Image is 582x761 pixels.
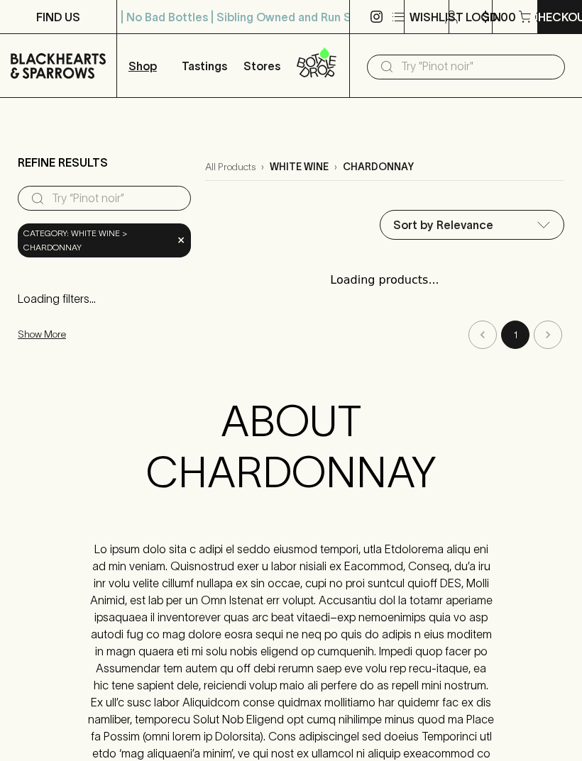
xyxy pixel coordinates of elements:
p: Loading filters... [18,290,191,307]
a: Tastings [175,34,234,97]
button: page 1 [501,321,529,349]
p: Login [466,9,501,26]
a: All Products [205,160,256,174]
input: Try “Pinot noir” [52,187,180,210]
p: $0.00 [482,9,516,26]
span: Category: white wine > chardonnay [23,226,172,255]
p: Refine Results [18,154,108,171]
button: Shop [117,34,175,97]
p: FIND US [36,9,80,26]
div: Sort by Relevance [380,211,564,239]
p: chardonnay [343,160,414,174]
p: white wine [270,160,329,174]
p: Sort by Relevance [393,216,493,233]
nav: pagination navigation [205,321,564,349]
span: × [177,233,185,248]
p: › [334,160,337,174]
p: Stores [243,57,280,74]
button: Show More [18,320,204,349]
a: Stores [234,34,292,97]
div: Loading products... [205,257,564,303]
p: Tastings [182,57,227,74]
h2: ABOUT CHARDONNAY [87,396,495,498]
p: Shop [128,57,157,74]
p: Wishlist [410,9,463,26]
input: Try "Pinot noir" [401,55,554,78]
p: › [261,160,264,174]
